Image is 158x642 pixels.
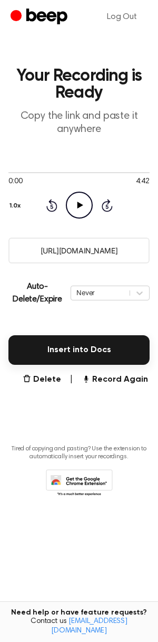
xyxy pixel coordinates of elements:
p: Copy the link and paste it anywhere [8,110,150,136]
p: Tired of copying and pasting? Use the extension to automatically insert your recordings. [8,445,150,461]
span: 4:42 [136,176,150,187]
h1: Your Recording is Ready [8,68,150,101]
span: Contact us [6,617,152,636]
button: 1.0x [8,197,25,215]
a: [EMAIL_ADDRESS][DOMAIN_NAME] [51,618,127,635]
span: 0:00 [8,176,22,187]
button: Delete [23,373,61,386]
p: Auto-Delete/Expire [8,280,66,306]
a: Log Out [96,4,147,30]
button: Record Again [82,373,148,386]
button: Insert into Docs [8,335,150,365]
div: Never [76,288,124,298]
a: Beep [11,7,70,27]
span: | [70,373,73,386]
